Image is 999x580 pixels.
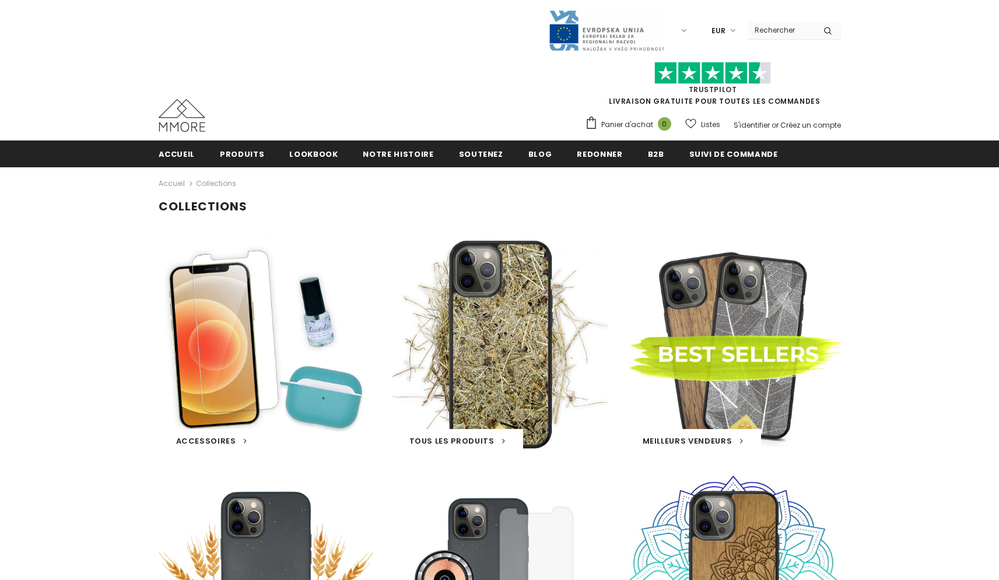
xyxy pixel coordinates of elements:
span: Panier d'achat [601,119,653,131]
span: Suivi de commande [689,149,778,160]
a: TrustPilot [689,85,737,94]
span: LIVRAISON GRATUITE POUR TOUTES LES COMMANDES [585,67,841,106]
input: Search Site [748,22,815,38]
span: Blog [528,149,552,160]
a: Lookbook [289,140,338,167]
span: Listes [701,119,720,131]
a: soutenez [459,140,503,167]
img: Faites confiance aux étoiles pilotes [654,62,771,85]
span: Notre histoire [363,149,433,160]
img: Cas MMORE [159,99,205,132]
a: Blog [528,140,552,167]
h1: Collections [159,199,841,214]
a: Créez un compte [780,120,841,130]
span: Meilleurs vendeurs [643,435,732,447]
a: B2B [648,140,664,167]
a: Accueil [159,140,195,167]
span: B2B [648,149,664,160]
span: EUR [711,25,725,37]
span: Redonner [577,149,622,160]
a: Panier d'achat 0 [585,116,677,133]
a: Javni Razpis [548,25,665,35]
span: Tous les produits [409,435,495,447]
span: Accueil [159,149,195,160]
a: Redonner [577,140,622,167]
span: 0 [658,117,671,131]
span: Collections [196,177,236,191]
a: Accueil [159,177,185,191]
a: S'identifier [734,120,770,130]
a: Tous les produits [409,435,506,447]
a: Produits [220,140,264,167]
span: or [772,120,779,130]
img: Javni Razpis [548,9,665,52]
span: soutenez [459,149,503,160]
span: Lookbook [289,149,338,160]
a: Meilleurs vendeurs [643,435,744,447]
a: Accessoires [176,435,247,447]
a: Notre histoire [363,140,433,167]
span: Accessoires [176,435,236,447]
a: Listes [685,114,720,135]
a: Suivi de commande [689,140,778,167]
span: Produits [220,149,264,160]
